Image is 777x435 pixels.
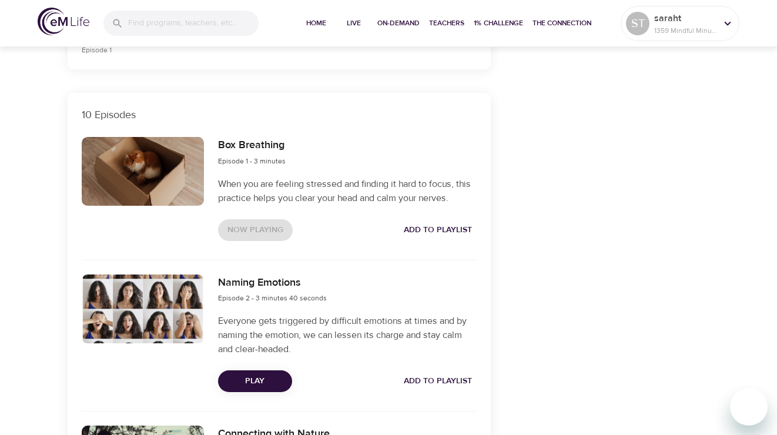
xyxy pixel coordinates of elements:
[218,314,477,356] p: Everyone gets triggered by difficult emotions at times and by naming the emotion, we can lessen i...
[38,8,89,35] img: logo
[404,223,472,237] span: Add to Playlist
[404,374,472,389] span: Add to Playlist
[399,370,477,392] button: Add to Playlist
[218,137,286,154] h6: Box Breathing
[429,17,464,29] span: Teachers
[82,107,477,123] p: 10 Episodes
[227,374,283,389] span: Play
[82,45,374,55] p: Episode 1
[218,275,327,292] h6: Naming Emotions
[626,12,649,35] div: ST
[654,25,716,36] p: 1359 Mindful Minutes
[218,370,292,392] button: Play
[302,17,330,29] span: Home
[128,11,259,36] input: Find programs, teachers, etc...
[474,17,523,29] span: 1% Challenge
[218,156,286,166] span: Episode 1 - 3 minutes
[377,17,420,29] span: On-Demand
[218,177,477,205] p: When you are feeling stressed and finding it hard to focus, this practice helps you clear your he...
[532,17,591,29] span: The Connection
[730,388,768,426] iframe: Button to launch messaging window
[340,17,368,29] span: Live
[654,11,716,25] p: saraht
[399,219,477,241] button: Add to Playlist
[218,293,327,303] span: Episode 2 - 3 minutes 40 seconds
